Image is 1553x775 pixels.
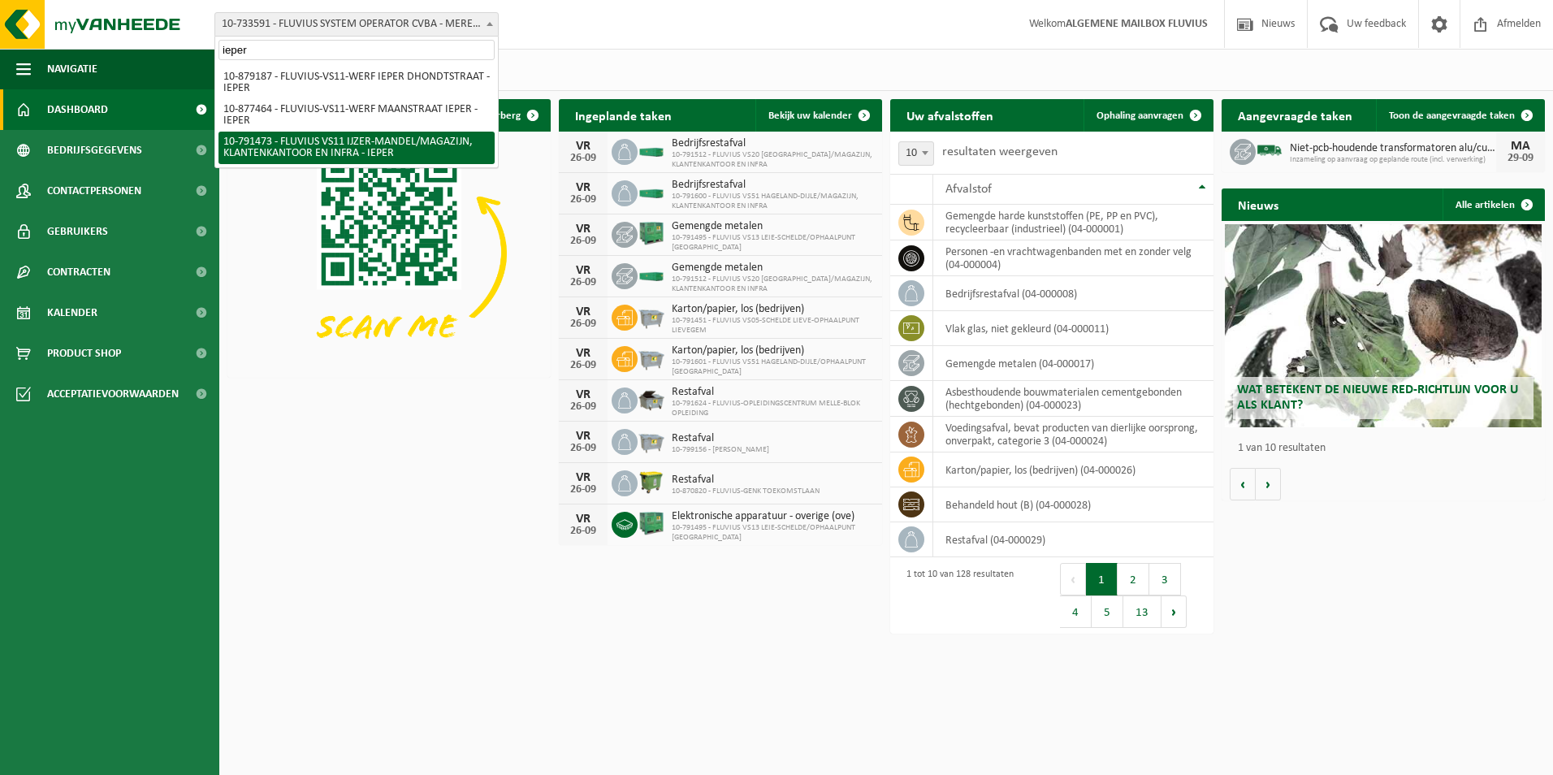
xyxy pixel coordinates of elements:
span: Gemengde metalen [672,220,874,233]
td: asbesthoudende bouwmaterialen cementgebonden (hechtgebonden) (04-000023) [933,381,1213,417]
a: Bekijk uw kalender [755,99,880,132]
div: VR [567,264,599,277]
div: VR [567,388,599,401]
div: 26-09 [567,443,599,454]
img: Download de VHEPlus App [227,132,551,375]
span: 10 [898,141,934,166]
button: 3 [1149,563,1181,595]
td: gemengde harde kunststoffen (PE, PP en PVC), recycleerbaar (industrieel) (04-000001) [933,205,1213,240]
span: 10-799156 - [PERSON_NAME] [672,445,769,455]
span: 10-733591 - FLUVIUS SYSTEM OPERATOR CVBA - MERELBEKE-MELLE [215,13,498,36]
td: behandeld hout (B) (04-000028) [933,487,1213,522]
button: 5 [1092,595,1123,628]
td: gemengde metalen (04-000017) [933,346,1213,381]
div: VR [567,181,599,194]
div: 26-09 [567,153,599,164]
button: Volgende [1256,468,1281,500]
div: 26-09 [567,360,599,371]
div: 26-09 [567,401,599,413]
img: WB-5000-GAL-GY-01 [638,385,665,413]
div: VR [567,513,599,526]
span: 10-791495 - FLUVIUS VS13 LEIE-SCHELDE/OPHAALPUNT [GEOGRAPHIC_DATA] [672,523,874,543]
span: Bedrijfsgegevens [47,130,142,171]
span: Contracten [47,252,110,292]
span: Karton/papier, los (bedrijven) [672,303,874,316]
div: VR [567,471,599,484]
div: 26-09 [567,236,599,247]
td: personen -en vrachtwagenbanden met en zonder velg (04-000004) [933,240,1213,276]
img: BL-SO-LV [1256,136,1283,164]
span: Bedrijfsrestafval [672,179,874,192]
span: Inzameling op aanvraag op geplande route (incl. verwerking) [1290,155,1496,165]
span: 10-733591 - FLUVIUS SYSTEM OPERATOR CVBA - MERELBEKE-MELLE [214,12,499,37]
img: WB-2500-GAL-GY-01 [638,302,665,330]
span: Karton/papier, los (bedrijven) [672,344,874,357]
a: Wat betekent de nieuwe RED-richtlijn voor u als klant? [1225,224,1542,427]
span: Elektronische apparatuur - overige (ove) [672,510,874,523]
div: 26-09 [567,194,599,206]
td: voedingsafval, bevat producten van dierlijke oorsprong, onverpakt, categorie 3 (04-000024) [933,417,1213,452]
li: 10-879187 - FLUVIUS-VS11-WERF IEPER DHONDTSTRAAT - IEPER [218,67,495,99]
span: 10-791512 - FLUVIUS VS20 [GEOGRAPHIC_DATA]/MAGAZIJN, KLANTENKANTOOR EN INFRA [672,150,874,170]
span: Verberg [485,110,521,121]
label: resultaten weergeven [942,145,1058,158]
span: Gebruikers [47,211,108,252]
h2: Aangevraagde taken [1222,99,1369,131]
button: Verberg [472,99,549,132]
span: Restafval [672,474,820,487]
img: WB-1100-HPE-GN-50 [638,468,665,496]
span: Afvalstof [945,183,992,196]
span: 10-791600 - FLUVIUS VS51 HAGELAND-DIJLE/MAGAZIJN, KLANTENKANTOOR EN INFRA [672,192,874,211]
span: Ophaling aanvragen [1097,110,1183,121]
td: vlak glas, niet gekleurd (04-000011) [933,311,1213,346]
div: 26-09 [567,484,599,496]
a: Alle artikelen [1443,188,1543,221]
div: VR [567,347,599,360]
span: Kalender [47,292,97,333]
span: 10 [899,142,933,165]
img: WB-2500-GAL-GY-04 [638,426,665,454]
div: VR [567,305,599,318]
img: HK-XC-20-GN-00 [638,184,665,199]
span: Restafval [672,432,769,445]
td: bedrijfsrestafval (04-000008) [933,276,1213,311]
span: 10-791624 - FLUVIUS-OPLEIDINGSCENTRUM MELLE-BLOK OPLEIDING [672,399,874,418]
button: 4 [1060,595,1092,628]
div: VR [567,430,599,443]
button: Previous [1060,563,1086,595]
div: 29-09 [1504,153,1537,164]
span: Wat betekent de nieuwe RED-richtlijn voor u als klant? [1237,383,1518,412]
h2: Nieuws [1222,188,1295,220]
span: 10-791601 - FLUVIUS VS51 HAGELAND-DIJLE/OPHAALPUNT [GEOGRAPHIC_DATA] [672,357,874,377]
div: 26-09 [567,318,599,330]
img: PB-HB-1400-HPE-GN-01 [638,509,665,537]
li: 10-791473 - FLUVIUS VS11 IJZER-MANDEL/MAGAZIJN, KLANTENKANTOOR EN INFRA - IEPER [218,132,495,164]
div: MA [1504,140,1537,153]
td: karton/papier, los (bedrijven) (04-000026) [933,452,1213,487]
div: 26-09 [567,277,599,288]
div: 1 tot 10 van 128 resultaten [898,561,1014,630]
li: 10-877464 - FLUVIUS-VS11-WERF MAANSTRAAT IEPER - IEPER [218,99,495,132]
span: 10-791495 - FLUVIUS VS13 LEIE-SCHELDE/OPHAALPUNT [GEOGRAPHIC_DATA] [672,233,874,253]
span: Bedrijfsrestafval [672,137,874,150]
span: Contactpersonen [47,171,141,211]
a: Toon de aangevraagde taken [1376,99,1543,132]
span: Dashboard [47,89,108,130]
span: Product Shop [47,333,121,374]
h2: Uw afvalstoffen [890,99,1010,131]
span: Navigatie [47,49,97,89]
img: HK-XC-20-GN-00 [638,267,665,282]
span: Restafval [672,386,874,399]
span: Bekijk uw kalender [768,110,852,121]
strong: ALGEMENE MAILBOX FLUVIUS [1066,18,1208,30]
button: 13 [1123,595,1162,628]
button: 2 [1118,563,1149,595]
button: Vorige [1230,468,1256,500]
span: Gemengde metalen [672,262,874,275]
span: Acceptatievoorwaarden [47,374,179,414]
div: 26-09 [567,526,599,537]
h2: Ingeplande taken [559,99,688,131]
span: 10-791451 - FLUVIUS VS05-SCHELDE LIEVE-OPHAALPUNT LIEVEGEM [672,316,874,336]
img: WB-2500-GAL-GY-01 [638,344,665,371]
span: Niet-pcb-houdende transformatoren alu/cu wikkelingen [1290,142,1496,155]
